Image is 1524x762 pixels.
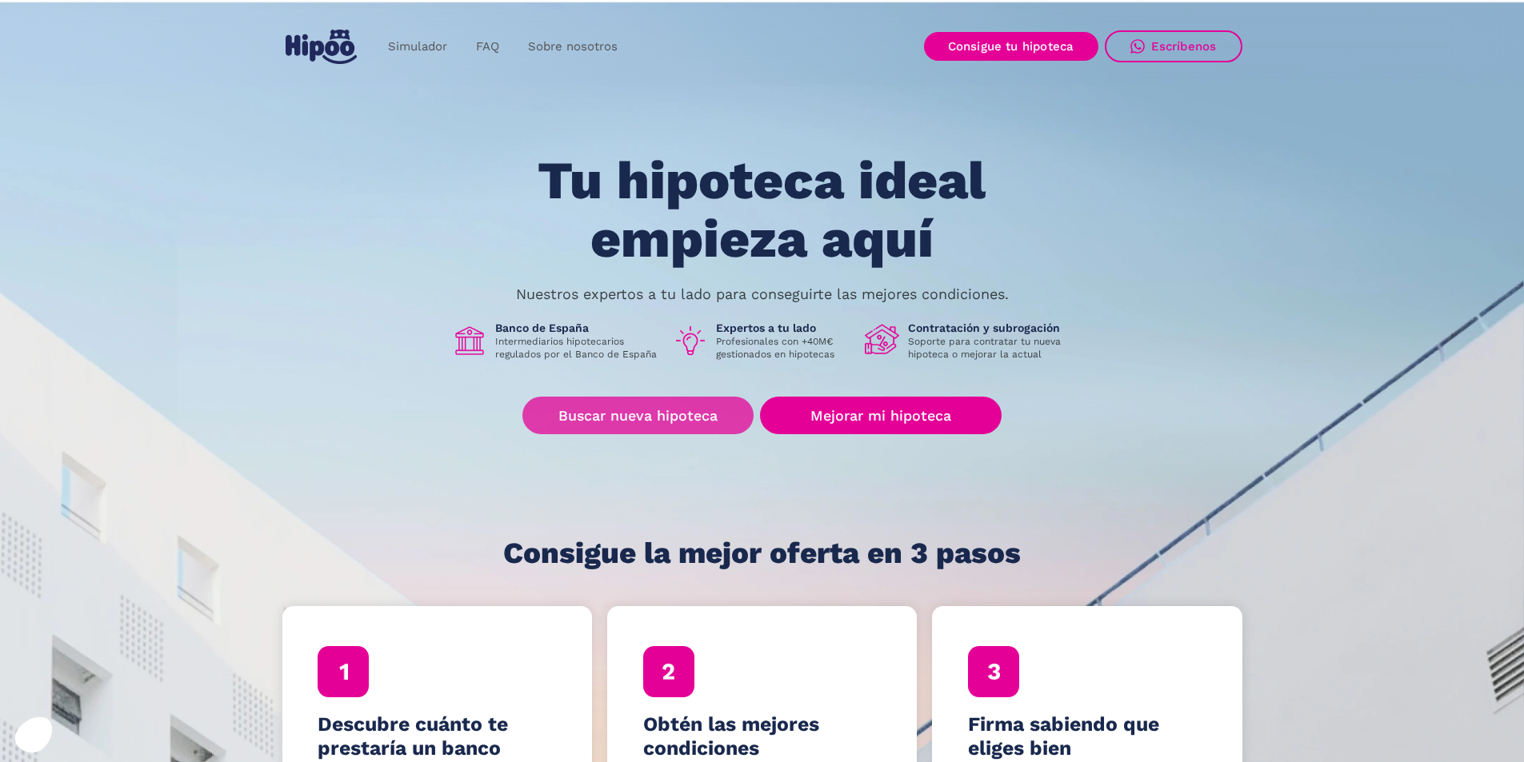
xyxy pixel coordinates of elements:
div: Escríbenos [1151,39,1217,54]
a: Escríbenos [1105,30,1242,62]
h1: Banco de España [495,321,660,335]
p: Intermediarios hipotecarios regulados por el Banco de España [495,335,660,361]
h4: Descubre cuánto te prestaría un banco [318,712,556,760]
p: Nuestros expertos a tu lado para conseguirte las mejores condiciones. [516,288,1009,301]
p: Profesionales con +40M€ gestionados en hipotecas [716,335,852,361]
a: FAQ [462,31,514,62]
h1: Expertos a tu lado [716,321,852,335]
h1: Consigue la mejor oferta en 3 pasos [503,537,1021,569]
h1: Tu hipoteca ideal empieza aquí [458,152,1065,268]
a: Buscar nueva hipoteca [522,397,754,434]
a: Simulador [374,31,462,62]
a: home [282,23,361,70]
h4: Firma sabiendo que eliges bien [968,712,1206,760]
h1: Contratación y subrogación [908,321,1073,335]
a: Mejorar mi hipoteca [760,397,1001,434]
h4: Obtén las mejores condiciones [643,712,882,760]
a: Sobre nosotros [514,31,632,62]
p: Soporte para contratar tu nueva hipoteca o mejorar la actual [908,335,1073,361]
a: Consigue tu hipoteca [924,32,1098,61]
